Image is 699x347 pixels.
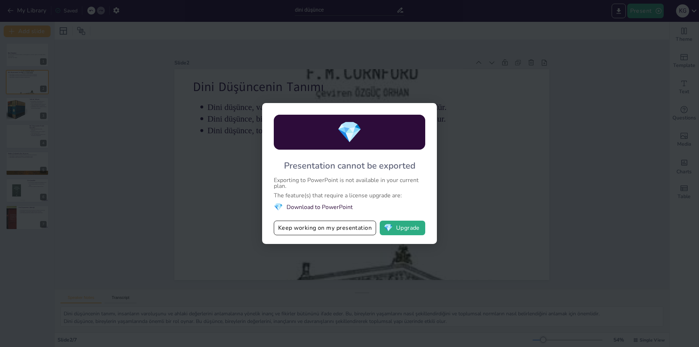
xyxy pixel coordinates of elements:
span: diamond [384,224,393,232]
button: diamondUpgrade [380,221,425,235]
div: Exporting to PowerPoint is not available in your current plan. [274,177,425,189]
div: The feature(s) that require a license upgrade are: [274,193,425,198]
span: diamond [274,202,283,212]
div: Presentation cannot be exported [284,160,415,171]
li: Download to PowerPoint [274,202,425,212]
span: diamond [337,118,362,146]
button: Keep working on my presentation [274,221,376,235]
